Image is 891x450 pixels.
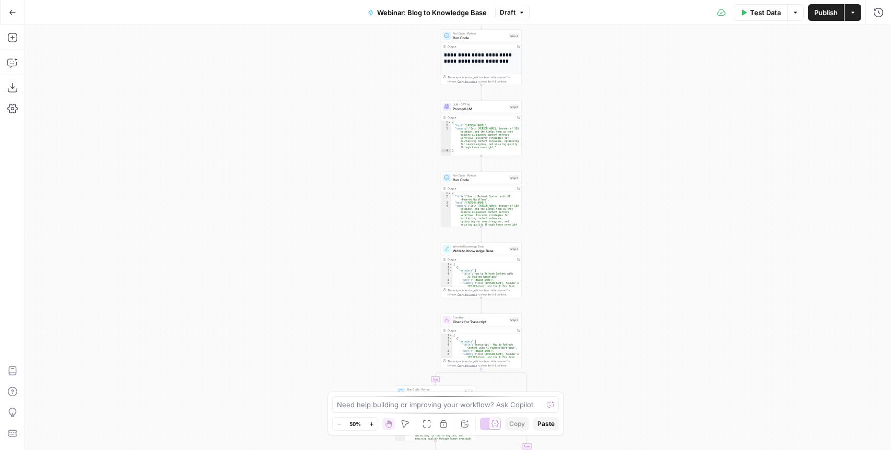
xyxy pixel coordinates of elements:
div: Output [448,328,513,333]
div: This output is too large & has been abbreviated for review. to view the full content. [448,359,519,368]
div: 1 [441,263,452,266]
span: Webinar: Blog to Knowledge Base [377,7,487,18]
button: Paste [533,417,559,431]
g: Edge from step_4 to step_6 [480,85,482,100]
span: Format Transcript Metadata [407,391,462,396]
div: 3 [441,202,451,205]
span: Run Code · Python [453,31,507,35]
div: This output is too large & has been abbreviated for review. to view the full content. [448,288,519,297]
g: Edge from step_5 to step_3 [480,227,482,242]
button: Publish [808,4,844,21]
span: Test Data [750,7,781,18]
div: 4 [441,273,452,279]
span: Toggle code folding, rows 1 through 16 [449,334,452,337]
div: Step 3 [509,246,519,251]
span: Toggle code folding, rows 2 through 15 [449,266,452,269]
span: Write to Knowledge Base [453,248,507,253]
div: 1 [441,334,452,337]
div: 1 [441,192,451,195]
g: Edge from step_3 to step_7 [480,298,482,313]
span: Condition [453,315,507,319]
button: Draft [495,6,530,19]
span: Copy [509,419,525,429]
span: Toggle code folding, rows 2 through 15 [449,337,452,340]
div: 3 [441,269,452,273]
button: Copy [505,417,529,431]
g: Edge from step_7 to step_8 [435,369,481,385]
span: Run Code · Python [453,173,507,177]
div: 4 [441,149,451,152]
span: Check for Transcript [453,319,507,324]
div: 3 [441,340,452,344]
div: This output is too large & has been abbreviated for review. to view the full content. [448,75,519,84]
div: Output [448,115,513,120]
div: 5 [441,350,452,353]
span: Publish [814,7,838,18]
span: Toggle code folding, rows 1 through 4 [448,121,451,124]
div: Step 5 [509,175,519,180]
button: Test Data [734,4,787,21]
div: 2 [441,337,452,340]
div: 3 [441,127,451,149]
span: Toggle code folding, rows 3 through 14 [449,269,452,273]
g: Edge from step_6 to step_5 [480,156,482,171]
g: Edge from step_1 to step_4 [480,14,482,29]
div: 5 [441,279,452,282]
div: Step 8 [464,389,474,394]
div: 2 [441,195,451,202]
span: LLM · GPT-4o [453,102,507,106]
span: 50% [349,420,361,428]
div: Write to Knowledge BaseWrite to Knowledge BaseStep 3Output[ { "metadata":{ "title":"How to Refres... [441,243,522,298]
div: Run Code · PythonFormat Transcript MetadataStep 8Output{ "title":"Transcript - How to Refresh Con... [395,386,476,441]
div: 6 [441,353,452,378]
div: Output [448,44,513,49]
div: 4 [441,344,452,350]
span: Toggle code folding, rows 1 through 16 [449,263,452,266]
span: Paste [537,419,555,429]
div: 6 [441,282,452,307]
span: Draft [500,8,515,17]
button: Webinar: Blog to Knowledge Base [361,4,493,21]
div: 2 [441,124,451,127]
div: Run Code · PythonRun CodeStep 5Output{ "title":"How to Refresh Content with AI -Powered Workflows... [441,172,522,227]
div: LLM · GPT-4oPrompt LLMStep 6Output{ "host":"[PERSON_NAME]", "summary":"Join [PERSON_NAME], founde... [441,101,522,156]
span: Toggle code folding, rows 1 through 5 [448,192,451,195]
span: Run Code [453,35,507,40]
div: Step 7 [509,317,519,322]
div: Step 6 [509,104,519,109]
span: Run Code [453,177,507,182]
span: Copy the output [458,293,477,296]
div: 2 [441,266,452,269]
div: ConditionCheck for TranscriptStep 7Output[ { "metadata":{ "title":"Transcript - How to Refresh Co... [441,314,522,369]
div: 4 [441,205,451,230]
span: Run Code · Python [407,387,462,392]
span: Copy the output [458,80,477,83]
span: Toggle code folding, rows 3 through 14 [449,340,452,344]
div: Output [448,257,513,262]
span: Copy the output [458,364,477,367]
div: 1 [441,121,451,124]
div: Output [448,186,513,191]
div: Step 4 [509,33,520,38]
span: Prompt LLM [453,106,507,111]
span: Write to Knowledge Base [453,244,507,248]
